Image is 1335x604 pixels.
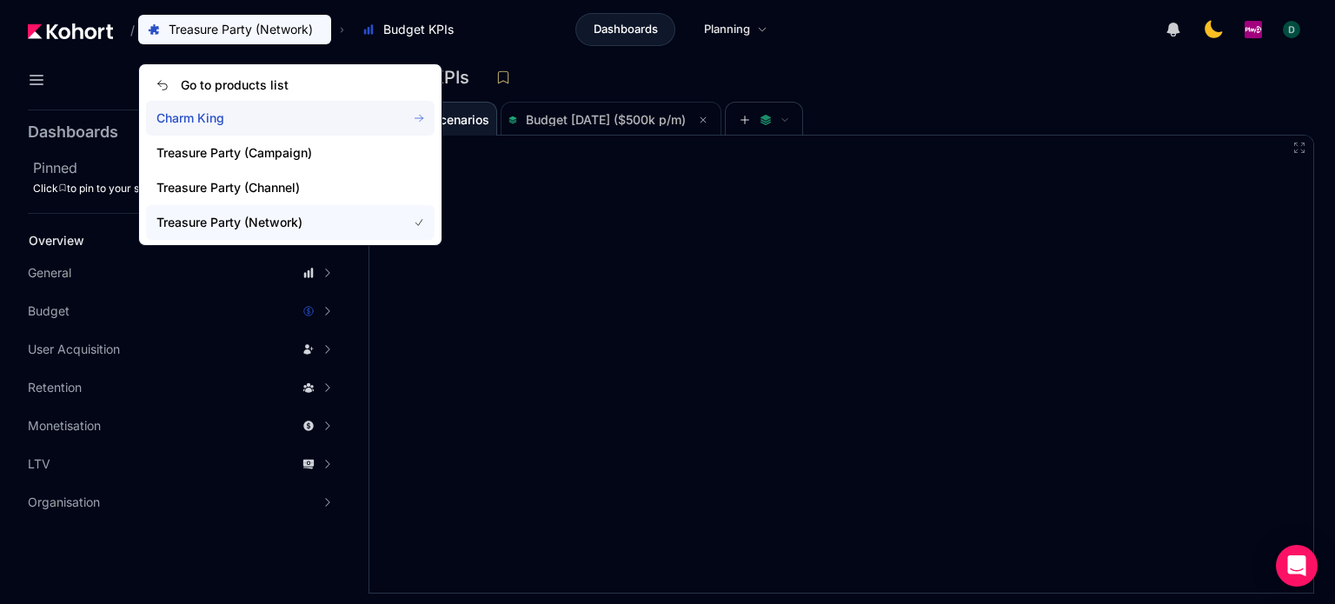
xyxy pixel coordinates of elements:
[1276,545,1318,587] div: Open Intercom Messenger
[33,157,348,178] h2: Pinned
[146,205,435,240] a: Treasure Party (Network)
[1245,21,1262,38] img: logo_PlayQ_20230721100321046856.png
[146,170,435,205] a: Treasure Party (Channel)
[146,101,435,136] a: Charm King
[28,417,101,435] span: Monetisation
[156,179,386,196] span: Treasure Party (Channel)
[146,70,435,101] a: Go to products list
[28,455,50,473] span: LTV
[594,21,658,38] span: Dashboards
[28,379,82,396] span: Retention
[526,112,686,127] span: Budget [DATE] ($500k p/m)
[28,494,100,511] span: Organisation
[156,144,386,162] span: Treasure Party (Campaign)
[704,21,750,38] span: Planning
[28,302,70,320] span: Budget
[336,23,348,37] span: ›
[383,21,454,38] span: Budget KPIs
[181,76,289,94] span: Go to products list
[138,15,331,44] button: Treasure Party (Network)
[169,21,313,38] span: Treasure Party (Network)
[28,264,71,282] span: General
[156,110,386,127] span: Charm King
[353,15,472,44] button: Budget KPIs
[28,23,113,39] img: Kohort logo
[33,182,348,196] div: Click to pin to your sidebar.
[1292,141,1306,155] button: Fullscreen
[28,341,120,358] span: User Acquisition
[686,13,786,46] a: Planning
[146,136,435,170] a: Treasure Party (Campaign)
[28,124,118,140] h2: Dashboards
[116,21,135,39] span: /
[29,233,84,248] span: Overview
[23,228,318,254] a: Overview
[575,13,675,46] a: Dashboards
[156,214,386,231] span: Treasure Party (Network)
